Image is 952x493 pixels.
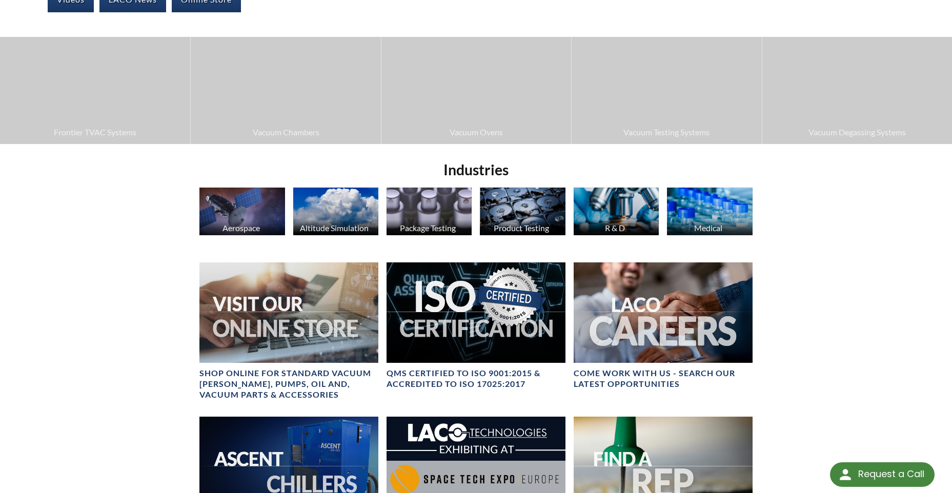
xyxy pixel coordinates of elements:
[574,368,753,389] h4: COME WORK WITH US - SEARCH OUR LATEST OPPORTUNITIES
[292,223,377,233] div: Altitude Simulation
[574,188,659,238] a: R & D Microscope image
[293,188,378,235] img: Altitude Simulation, Clouds
[387,126,566,139] span: Vacuum Ovens
[858,462,924,486] div: Request a Call
[830,462,935,487] div: Request a Call
[667,188,752,235] img: Medication Bottles image
[574,262,753,389] a: Header for LACO Careers OpportunitiesCOME WORK WITH US - SEARCH OUR LATEST OPPORTUNITIES
[199,188,285,235] img: Satellite image
[387,368,565,389] h4: QMS CERTIFIED to ISO 9001:2015 & Accredited to ISO 17025:2017
[665,223,751,233] div: Medical
[480,188,565,238] a: Product Testing Hard Drives image
[667,188,752,238] a: Medical Medication Bottles image
[478,223,564,233] div: Product Testing
[199,188,285,238] a: Aerospace Satellite image
[195,160,756,179] h2: Industries
[480,188,565,235] img: Hard Drives image
[198,223,283,233] div: Aerospace
[387,188,472,235] img: Perfume Bottles image
[762,37,952,143] a: Vacuum Degassing Systems
[191,37,380,143] a: Vacuum Chambers
[574,188,659,235] img: Microscope image
[199,368,378,400] h4: SHOP ONLINE FOR STANDARD VACUUM [PERSON_NAME], PUMPS, OIL AND, VACUUM PARTS & ACCESSORIES
[199,262,378,400] a: Visit Our Online Store headerSHOP ONLINE FOR STANDARD VACUUM [PERSON_NAME], PUMPS, OIL AND, VACUU...
[293,188,378,238] a: Altitude Simulation Altitude Simulation, Clouds
[837,466,854,483] img: round button
[196,126,375,139] span: Vacuum Chambers
[381,37,571,143] a: Vacuum Ovens
[5,126,185,139] span: Frontier TVAC Systems
[767,126,947,139] span: Vacuum Degassing Systems
[387,188,472,238] a: Package Testing Perfume Bottles image
[572,37,761,143] a: Vacuum Testing Systems
[385,223,471,233] div: Package Testing
[387,262,565,389] a: ISO Certification headerQMS CERTIFIED to ISO 9001:2015 & Accredited to ISO 17025:2017
[577,126,756,139] span: Vacuum Testing Systems
[572,223,658,233] div: R & D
